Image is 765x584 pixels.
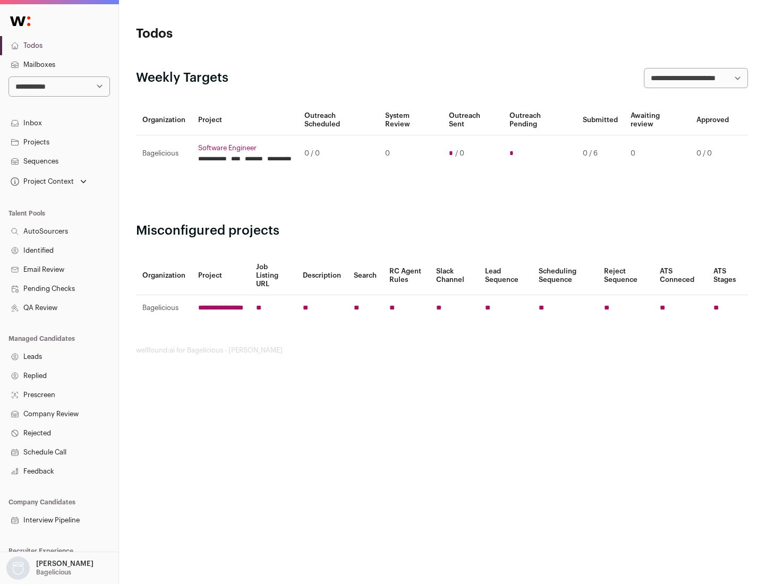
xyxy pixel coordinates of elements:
th: RC Agent Rules [383,256,429,295]
th: Awaiting review [624,105,690,135]
th: Job Listing URL [250,256,296,295]
h1: Todos [136,25,340,42]
th: System Review [379,105,442,135]
th: Description [296,256,347,295]
p: Bagelicious [36,568,71,577]
th: Organization [136,256,192,295]
span: / 0 [455,149,464,158]
button: Open dropdown [8,174,89,189]
td: Bagelicious [136,135,192,172]
button: Open dropdown [4,556,96,580]
th: Outreach Pending [503,105,576,135]
td: Bagelicious [136,295,192,321]
a: Software Engineer [198,144,292,152]
td: 0 [624,135,690,172]
th: Organization [136,105,192,135]
td: 0 / 6 [576,135,624,172]
th: Search [347,256,383,295]
td: 0 [379,135,442,172]
th: ATS Conneced [653,256,707,295]
th: ATS Stages [707,256,748,295]
div: Project Context [8,177,74,186]
p: [PERSON_NAME] [36,560,93,568]
img: nopic.png [6,556,30,580]
th: Project [192,256,250,295]
th: Lead Sequence [479,256,532,295]
th: Approved [690,105,735,135]
td: 0 / 0 [298,135,379,172]
th: Outreach Scheduled [298,105,379,135]
th: Submitted [576,105,624,135]
th: Scheduling Sequence [532,256,598,295]
h2: Weekly Targets [136,70,228,87]
h2: Misconfigured projects [136,222,748,239]
th: Slack Channel [430,256,479,295]
td: 0 / 0 [690,135,735,172]
footer: wellfound:ai for Bagelicious - [PERSON_NAME] [136,346,748,355]
th: Project [192,105,298,135]
img: Wellfound [4,11,36,32]
th: Reject Sequence [598,256,654,295]
th: Outreach Sent [443,105,504,135]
